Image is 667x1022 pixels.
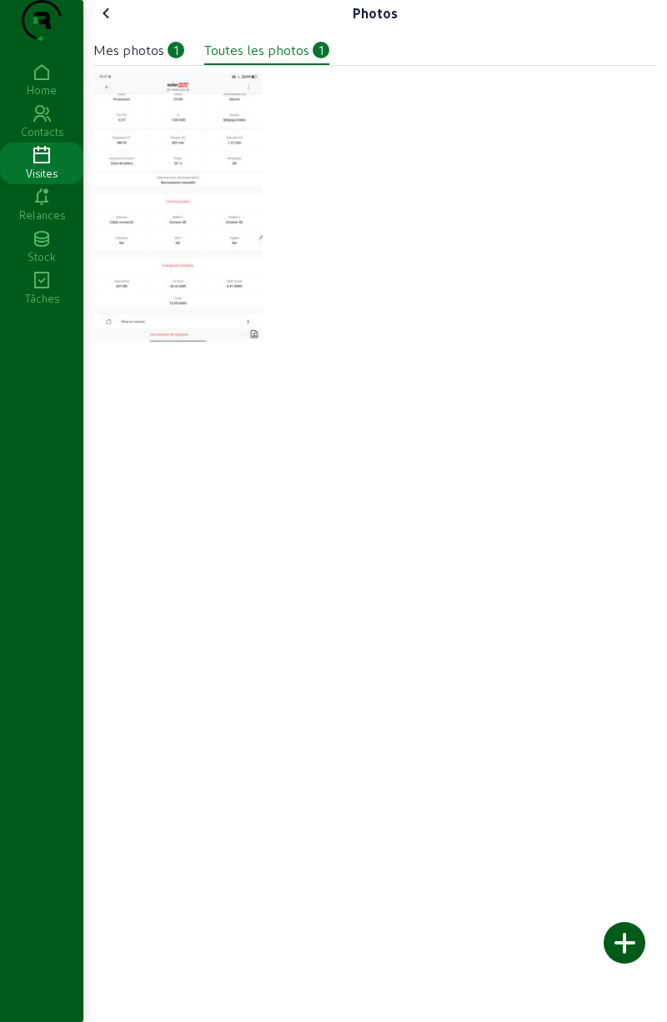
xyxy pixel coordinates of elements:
[204,40,309,60] div: Toutes les photos
[168,42,184,58] div: 1
[93,40,164,60] div: Mes photos
[353,3,398,23] div: Photos
[313,42,329,58] div: 1
[93,73,263,343] img: thb_1adeeeb2-2970-7105-45ef-6cf324e74752.jpeg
